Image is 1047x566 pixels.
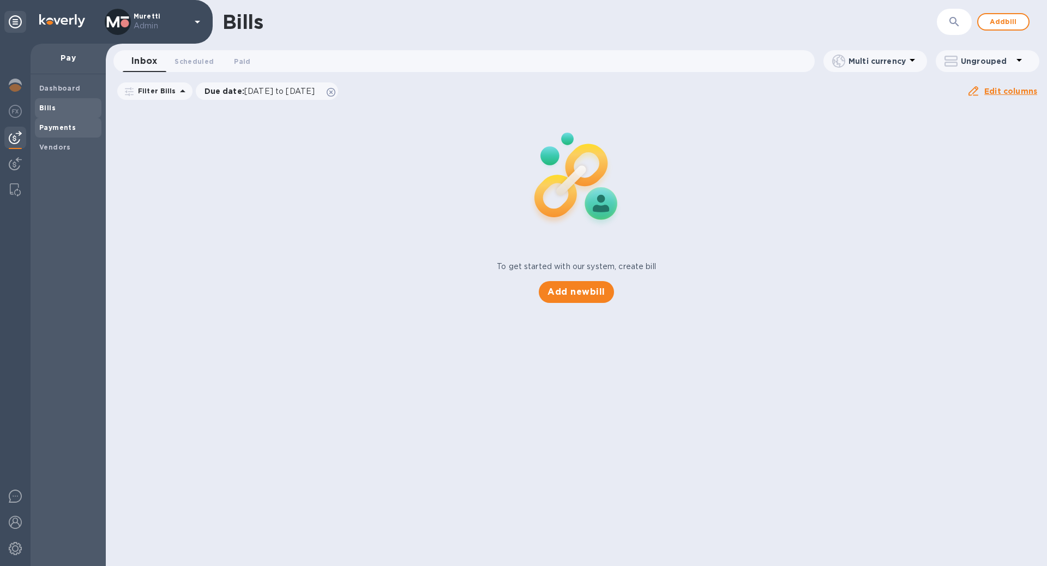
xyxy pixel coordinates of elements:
b: Bills [39,104,56,112]
img: Foreign exchange [9,105,22,118]
p: Due date : [204,86,321,97]
span: Add bill [987,15,1020,28]
img: Logo [39,14,85,27]
span: Scheduled [174,56,214,67]
b: Dashboard [39,84,81,92]
h1: Bills [222,10,263,33]
p: Filter Bills [134,86,176,96]
p: Pay [39,52,97,63]
p: Muretti [134,13,188,32]
span: [DATE] to [DATE] [244,87,315,96]
button: Add newbill [539,281,613,303]
u: Edit columns [984,87,1037,96]
div: Due date:[DATE] to [DATE] [196,82,339,100]
span: Inbox [131,53,157,69]
span: Add new bill [547,285,605,299]
p: Admin [134,20,188,32]
p: Multi currency [849,56,906,67]
p: To get started with our system, create bill [497,261,656,272]
b: Payments [39,123,76,132]
b: Vendors [39,143,71,151]
span: Paid [234,56,250,67]
div: Unpin categories [4,11,26,33]
button: Addbill [977,13,1030,31]
p: Ungrouped [961,56,1013,67]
